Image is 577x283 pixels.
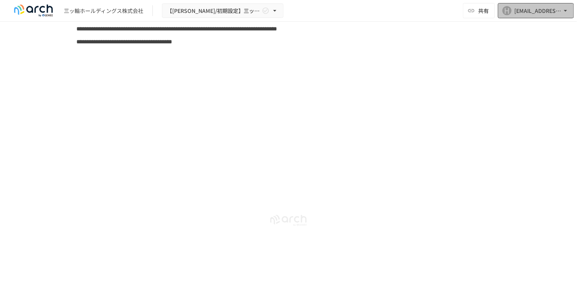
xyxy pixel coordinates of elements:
div: [EMAIL_ADDRESS][PERSON_NAME][DOMAIN_NAME] [515,6,562,16]
button: H[EMAIL_ADDRESS][PERSON_NAME][DOMAIN_NAME] [498,3,574,18]
span: 【[PERSON_NAME]/初期設定】三ッ輪ホールディングス株式会社様_初期設定サポート [167,6,260,16]
span: 共有 [478,6,489,15]
div: H [502,6,512,15]
img: logo-default@2x-9cf2c760.svg [9,5,58,17]
button: 共有 [463,3,495,18]
button: 【[PERSON_NAME]/初期設定】三ッ輪ホールディングス株式会社様_初期設定サポート [162,3,284,18]
div: 三ッ輪ホールディングス株式会社 [64,7,143,15]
